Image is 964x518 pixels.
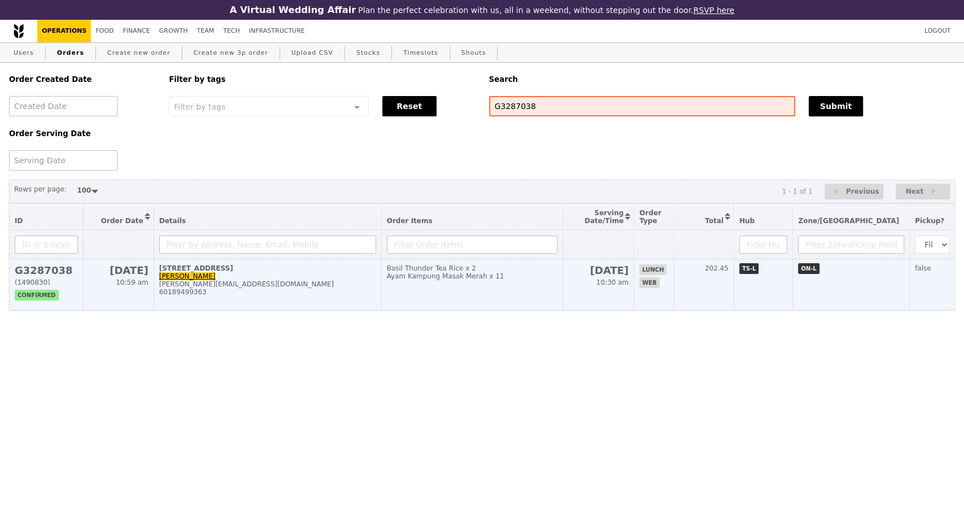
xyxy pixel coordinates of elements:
a: Users [9,43,38,63]
span: Order Items [387,217,433,225]
span: web [639,277,659,288]
input: Filter by Address, Name, Email, Mobile [159,236,376,254]
span: TS-L [739,263,759,274]
a: Tech [219,20,245,42]
button: Submit [809,96,863,116]
a: Create new 3p order [189,43,273,63]
h5: Order Serving Date [9,129,155,138]
a: RSVP here [693,6,735,15]
label: Rows per page: [14,184,67,195]
h5: Order Created Date [9,75,155,84]
div: [PERSON_NAME][EMAIL_ADDRESS][DOMAIN_NAME] [159,280,376,288]
span: Zone/[GEOGRAPHIC_DATA] [798,217,899,225]
a: Team [192,20,219,42]
span: 10:30 am [596,278,629,286]
h2: [DATE] [89,264,148,276]
span: false [915,264,931,272]
a: Shouts [457,43,491,63]
a: Stocks [352,43,385,63]
input: Filter Order Items [387,236,557,254]
a: Finance [119,20,155,42]
button: Previous [825,184,883,200]
button: Reset [382,96,437,116]
h3: A Virtual Wedding Affair [230,5,356,15]
span: Filter by tags [174,101,225,111]
a: [PERSON_NAME] [159,272,216,280]
a: Growth [155,20,193,42]
a: Logout [920,20,955,42]
h5: Filter by tags [169,75,475,84]
span: lunch [639,264,666,275]
div: Plan the perfect celebration with us, all in a weekend, without stepping out the door. [161,5,804,15]
img: Grain logo [14,24,24,38]
span: 202.45 [705,264,729,272]
span: Next [905,185,923,198]
span: Hub [739,217,754,225]
button: Next [896,184,950,200]
input: ID or Salesperson name [15,236,78,254]
a: Operations [37,20,91,42]
a: Timeslots [399,43,442,63]
div: 60189499363 [159,288,376,296]
a: Orders [53,43,89,63]
a: Infrastructure [245,20,309,42]
div: [STREET_ADDRESS] [159,264,376,272]
span: Order Type [639,209,661,225]
input: Created Date [9,96,117,116]
h2: [DATE] [568,264,629,276]
a: Food [91,20,118,42]
span: confirmed [15,290,59,301]
span: 10:59 am [116,278,148,286]
span: ID [15,217,23,225]
h2: G3287038 [15,264,78,276]
div: Ayam Kampung Masak Merah x 11 [387,272,557,280]
h5: Search [489,75,956,84]
div: 1 - 1 of 1 [782,188,812,195]
input: Serving Date [9,150,117,171]
a: Upload CSV [287,43,338,63]
span: Previous [846,185,879,198]
span: Details [159,217,186,225]
span: ON-L [798,263,819,274]
input: Filter Zone/Pickup Point [798,236,904,254]
input: Filter Hub [739,236,787,254]
div: (1490830) [15,278,78,286]
input: Search any field [489,96,795,116]
a: Create new order [103,43,175,63]
div: Basil Thunder Tea Rice x 2 [387,264,557,272]
span: Pickup? [915,217,944,225]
